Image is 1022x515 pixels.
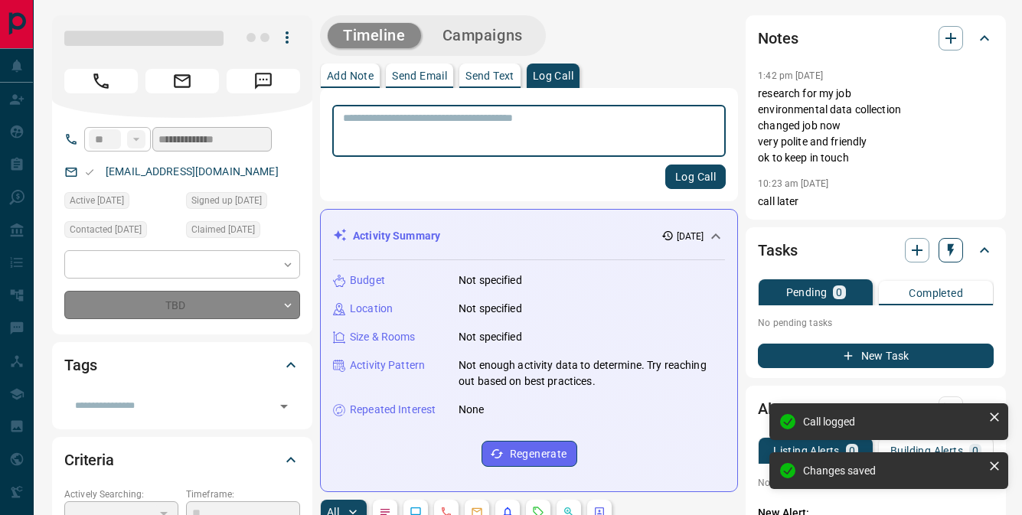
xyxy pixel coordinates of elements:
[533,70,573,81] p: Log Call
[64,192,178,213] div: Thu Nov 21 2024
[64,487,178,501] p: Actively Searching:
[328,23,421,48] button: Timeline
[909,288,963,298] p: Completed
[333,222,725,250] div: Activity Summary[DATE]
[186,487,300,501] p: Timeframe:
[350,329,416,345] p: Size & Rooms
[84,167,95,178] svg: Email Valid
[191,193,262,208] span: Signed up [DATE]
[459,301,522,317] p: Not specified
[758,20,994,57] div: Notes
[459,329,522,345] p: Not specified
[273,396,295,417] button: Open
[64,353,96,377] h2: Tags
[758,396,798,421] h2: Alerts
[758,476,994,490] p: No listing alerts available
[459,402,485,418] p: None
[677,230,704,243] p: [DATE]
[758,194,994,210] p: call later
[64,291,300,319] div: TBD
[758,390,994,427] div: Alerts
[353,228,440,244] p: Activity Summary
[186,221,300,243] div: Wed Nov 20 2024
[350,357,425,373] p: Activity Pattern
[758,232,994,269] div: Tasks
[191,222,255,237] span: Claimed [DATE]
[186,192,300,213] div: Wed Nov 20 2024
[64,347,300,383] div: Tags
[350,402,436,418] p: Repeated Interest
[465,70,514,81] p: Send Text
[227,69,300,93] span: Message
[145,69,219,93] span: Email
[758,311,994,334] p: No pending tasks
[350,272,385,288] p: Budget
[803,416,982,428] div: Call logged
[392,70,447,81] p: Send Email
[64,448,114,472] h2: Criteria
[459,272,522,288] p: Not specified
[327,70,374,81] p: Add Note
[836,287,842,298] p: 0
[665,165,726,189] button: Log Call
[758,26,798,51] h2: Notes
[758,344,994,368] button: New Task
[64,69,138,93] span: Call
[758,86,994,166] p: research for my job environmental data collection changed job now very polite and friendly ok to ...
[758,178,828,189] p: 10:23 am [DATE]
[70,222,142,237] span: Contacted [DATE]
[64,442,300,478] div: Criteria
[803,464,982,477] div: Changes saved
[758,238,797,262] h2: Tasks
[70,193,124,208] span: Active [DATE]
[482,441,577,467] button: Regenerate
[350,301,393,317] p: Location
[758,70,823,81] p: 1:42 pm [DATE]
[106,165,279,178] a: [EMAIL_ADDRESS][DOMAIN_NAME]
[459,357,725,390] p: Not enough activity data to determine. Try reaching out based on best practices.
[786,287,828,298] p: Pending
[427,23,538,48] button: Campaigns
[64,221,178,243] div: Thu May 08 2025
